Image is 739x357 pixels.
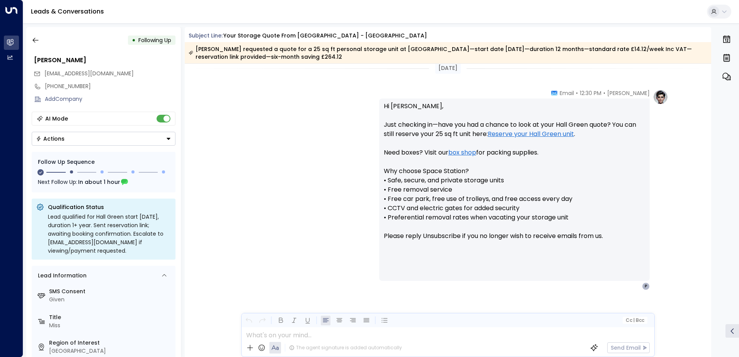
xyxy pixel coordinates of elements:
button: Undo [244,316,254,325]
div: [PERSON_NAME] [34,56,175,65]
span: Following Up [138,36,171,44]
a: Reserve your Hall Green unit [488,129,574,139]
div: • [132,33,136,47]
div: AddCompany [45,95,175,103]
label: Region of Interest [49,339,172,347]
div: [DATE] [435,63,461,74]
label: Title [49,313,172,321]
label: SMS Consent [49,287,172,296]
span: • [576,89,578,97]
div: [PHONE_NUMBER] [45,82,175,90]
span: [PERSON_NAME] [607,89,650,97]
a: Leads & Conversations [31,7,104,16]
p: Qualification Status [48,203,171,211]
span: In about 1 hour [78,178,120,186]
div: Given [49,296,172,304]
div: [GEOGRAPHIC_DATA] [49,347,172,355]
div: [PERSON_NAME] requested a quote for a 25 sq ft personal storage unit at [GEOGRAPHIC_DATA]—start d... [189,45,707,61]
span: • [603,89,605,97]
div: AI Mode [45,115,68,122]
div: Follow Up Sequence [38,158,169,166]
span: Email [560,89,574,97]
span: paean.vowels_8v@icloud.com [44,70,134,78]
div: Button group with a nested menu [32,132,175,146]
p: Hi [PERSON_NAME], Just checking in—have you had a chance to look at your Hall Green quote? You ca... [384,102,645,250]
div: Actions [36,135,65,142]
span: 12:30 PM [580,89,601,97]
span: Cc Bcc [625,318,644,323]
button: Redo [257,316,267,325]
div: P [642,282,650,290]
span: Subject Line: [189,32,223,39]
span: [EMAIL_ADDRESS][DOMAIN_NAME] [44,70,134,77]
a: box shop [448,148,476,157]
div: Next Follow Up: [38,178,169,186]
div: Your storage quote from [GEOGRAPHIC_DATA] - [GEOGRAPHIC_DATA] [223,32,427,40]
div: The agent signature is added automatically [289,344,402,351]
button: Cc|Bcc [622,317,647,324]
span: | [633,318,635,323]
div: Lead qualified for Hall Green start [DATE], duration 1+ year. Sent reservation link; awaiting boo... [48,212,171,255]
img: profile-logo.png [653,89,668,105]
div: Lead Information [35,272,87,280]
div: Miss [49,321,172,330]
button: Actions [32,132,175,146]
